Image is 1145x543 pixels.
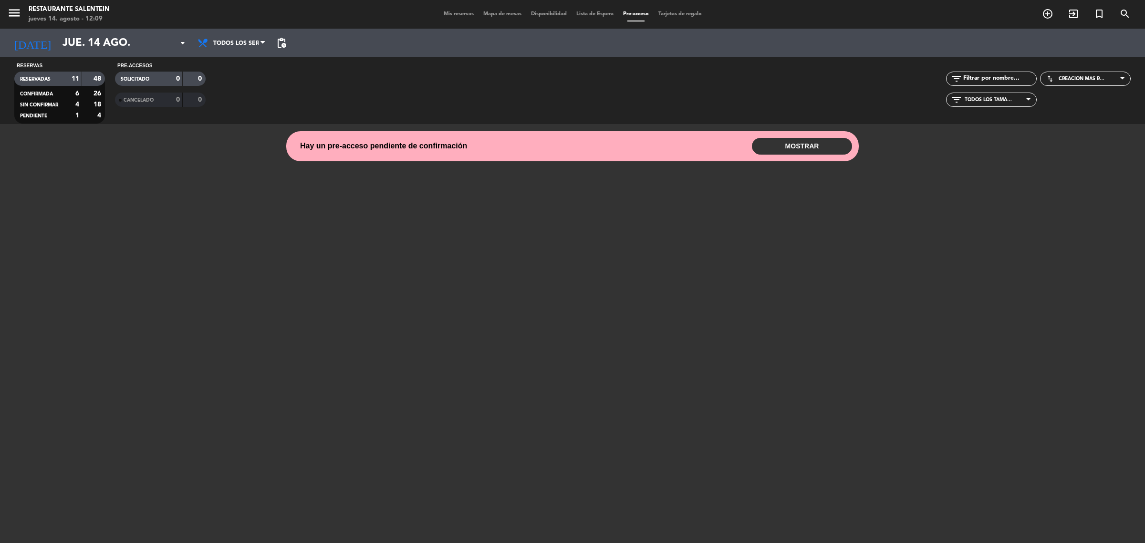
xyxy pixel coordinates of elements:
[176,75,180,82] strong: 0
[29,14,110,24] div: jueves 14. agosto - 12:09
[1042,8,1053,20] i: add_circle_outline
[618,11,654,17] span: Pre-acceso
[962,73,1036,84] input: Filtrar por nombre...
[20,77,51,82] span: RESERVADAS
[1093,8,1105,20] i: turned_in_not
[198,96,204,103] strong: 0
[7,6,21,20] i: menu
[526,11,572,17] span: Disponibilidad
[72,75,79,82] strong: 11
[117,62,152,70] label: Pre-accesos
[115,72,206,86] filter-checkbox: EARLY_ACCESS_REQUESTED
[17,62,42,70] label: Reservas
[7,32,58,53] i: [DATE]
[177,37,188,49] i: arrow_drop_down
[121,77,149,82] span: Solicitado
[572,11,618,17] span: Lista de Espera
[479,11,526,17] span: Mapa de mesas
[20,114,47,118] span: Pendiente
[1119,8,1131,20] i: search
[654,11,707,17] span: Tarjetas de regalo
[29,5,110,14] div: Restaurante Salentein
[124,98,154,103] span: Cancelado
[20,103,58,107] span: SIN CONFIRMAR
[75,101,79,108] strong: 4
[276,37,287,49] span: pending_actions
[75,112,79,119] strong: 1
[439,11,479,17] span: Mis reservas
[7,6,21,23] button: menu
[176,96,180,103] strong: 0
[300,140,467,152] span: Hay un pre-acceso pendiente de confirmación
[1068,8,1079,20] i: exit_to_app
[94,101,103,108] strong: 18
[1059,76,1106,82] span: Creación más reciente
[97,112,103,119] strong: 4
[94,75,103,82] strong: 48
[951,73,962,84] i: filter_list
[752,138,852,155] button: MOSTRAR
[94,90,103,97] strong: 26
[198,75,204,82] strong: 0
[75,90,79,97] strong: 6
[20,92,53,96] span: CONFIRMADA
[965,97,1012,103] span: Todos los tamaños
[213,34,259,52] span: Todos los servicios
